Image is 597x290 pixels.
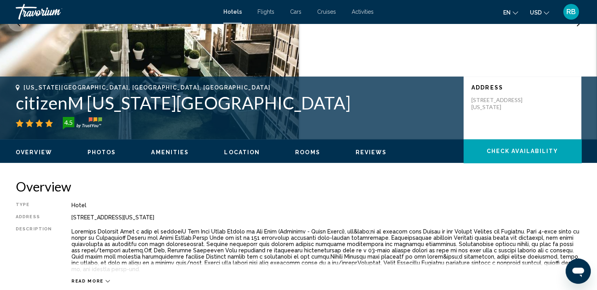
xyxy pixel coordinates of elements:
[471,97,534,111] p: [STREET_ADDRESS][US_STATE]
[290,9,301,15] a: Cars
[352,9,374,15] a: Activities
[295,149,320,156] button: Rooms
[16,93,456,113] h1: citizenM [US_STATE][GEOGRAPHIC_DATA]
[16,4,215,20] a: Travorium
[24,84,270,91] span: [US_STATE][GEOGRAPHIC_DATA], [GEOGRAPHIC_DATA], [GEOGRAPHIC_DATA]
[317,9,336,15] a: Cruises
[295,149,320,155] span: Rooms
[356,149,387,156] button: Reviews
[503,7,518,18] button: Change language
[16,179,581,194] h2: Overview
[224,149,260,155] span: Location
[566,8,576,16] span: RB
[16,226,52,274] div: Description
[151,149,189,156] button: Amenities
[63,117,102,129] img: trustyou-badge-hor.svg
[71,202,581,208] div: Hotel
[16,149,52,156] button: Overview
[223,9,242,15] a: Hotels
[530,7,549,18] button: Change currency
[471,84,573,91] p: Address
[71,228,581,272] p: Loremips Dolorsit Amet c adip el seddoeiU Tem Inci Utlab Etdolo ma Ali Enim (Adminimv - Quisn Exe...
[88,149,116,156] button: Photos
[71,279,104,284] span: Read more
[561,4,581,20] button: User Menu
[503,9,511,16] span: en
[71,214,581,221] div: [STREET_ADDRESS][US_STATE]
[16,149,52,155] span: Overview
[88,149,116,155] span: Photos
[151,149,189,155] span: Amenities
[16,202,52,208] div: Type
[487,148,559,155] span: Check Availability
[356,149,387,155] span: Reviews
[464,139,581,163] button: Check Availability
[71,278,110,284] button: Read more
[224,149,260,156] button: Location
[530,9,542,16] span: USD
[257,9,274,15] a: Flights
[566,259,591,284] iframe: Button to launch messaging window
[16,214,52,221] div: Address
[60,118,76,127] div: 4.5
